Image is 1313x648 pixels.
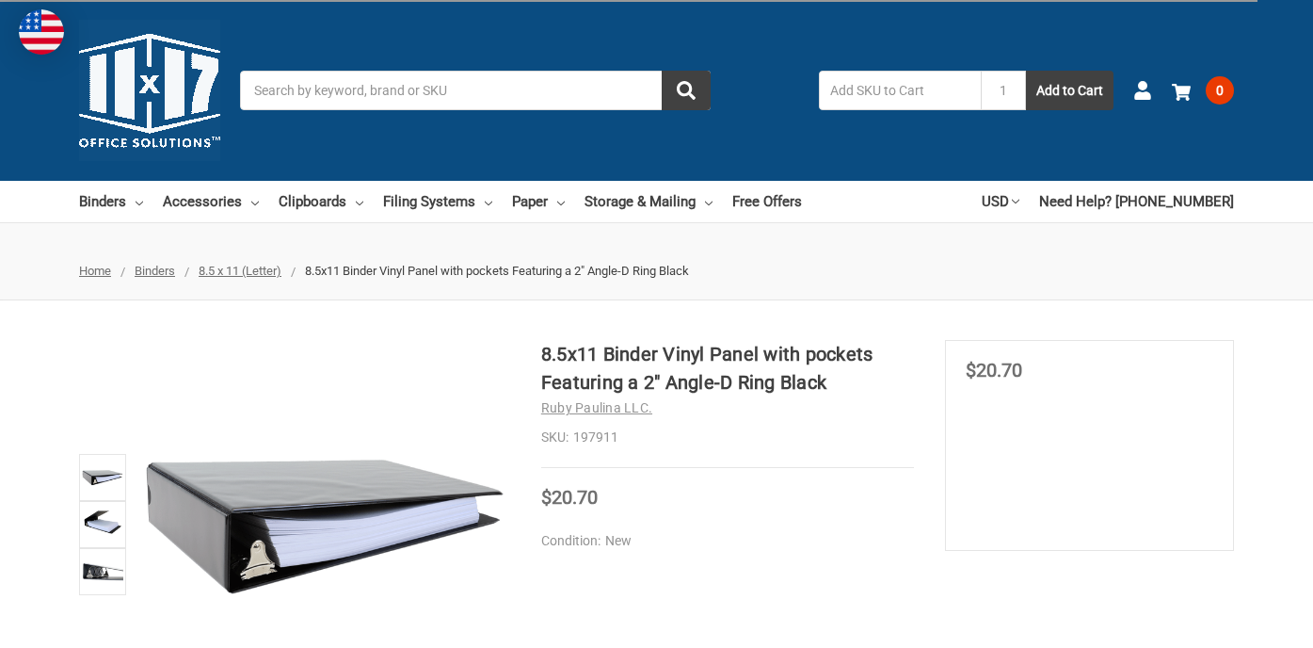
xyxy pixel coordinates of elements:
dt: SKU: [541,428,568,447]
dd: New [541,531,905,551]
a: USD [982,181,1019,222]
img: 8.5x11 Binder Vinyl Panel with pockets Featuring a 2" Angle-D Ring Black [82,504,123,545]
span: $20.70 [541,486,598,509]
a: Ruby Paulina LLC. [541,400,652,415]
a: Need Help? [PHONE_NUMBER] [1039,181,1234,222]
a: Binders [79,181,143,222]
input: Search by keyword, brand or SKU [240,71,711,110]
img: 8.5x11 Binder Vinyl Panel with pockets Featuring a 2" Angle-D Ring Black [82,457,123,498]
a: Filing Systems [383,181,492,222]
input: Add SKU to Cart [819,71,981,110]
h1: 8.5x11 Binder Vinyl Panel with pockets Featuring a 2" Angle-D Ring Black [541,340,914,397]
dd: 197911 [541,428,914,447]
a: 8.5 x 11 (Letter) [199,264,281,278]
span: 8.5x11 Binder Vinyl Panel with pockets Featuring a 2" Angle-D Ring Black [305,264,689,278]
img: 8.5x11 Binder - Vinyl - Black (197911) [82,551,123,592]
a: Home [79,264,111,278]
img: duty and tax information for United States [19,9,64,55]
span: 0 [1206,76,1234,105]
dt: Condition: [541,531,600,551]
span: $20.70 [966,359,1022,381]
a: Accessories [163,181,259,222]
a: Binders [135,264,175,278]
a: Free Offers [732,181,802,222]
button: Add to Cart [1026,71,1113,110]
img: 11x17.com [79,20,220,161]
a: Storage & Mailing [584,181,713,222]
a: Clipboards [279,181,363,222]
a: Paper [512,181,565,222]
a: 0 [1172,66,1234,115]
